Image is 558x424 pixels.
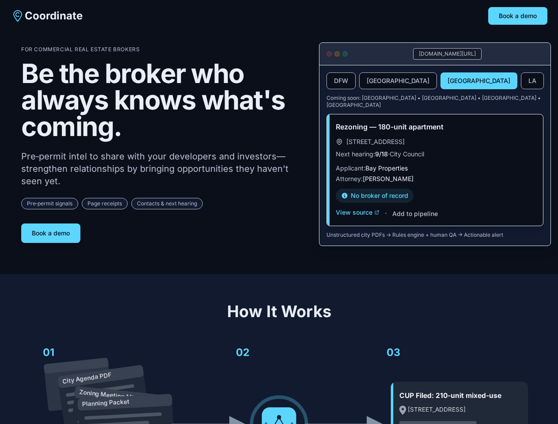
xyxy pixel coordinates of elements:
[326,95,543,109] p: Coming soon: [GEOGRAPHIC_DATA] • [GEOGRAPHIC_DATA] • [GEOGRAPHIC_DATA] • [GEOGRAPHIC_DATA]
[392,209,438,218] button: Add to pipeline
[336,150,534,159] p: Next hearing: · City Council
[336,121,534,132] h3: Rezoning — 180-unit apartment
[336,174,534,183] p: Attorney:
[488,7,547,25] button: Book a demo
[82,398,129,408] text: Planning Packet
[399,391,501,400] text: CUP Filed: 210-unit mixed-use
[21,150,305,187] p: Pre‑permit intel to share with your developers and investors—strengthen relationships by bringing...
[236,346,250,359] text: 02
[131,198,203,209] span: Contacts & next hearing
[359,72,437,89] button: [GEOGRAPHIC_DATA]
[408,406,466,413] text: [STREET_ADDRESS]
[79,388,150,403] text: Zoning Meeting Minutes
[21,223,80,243] button: Book a demo
[21,60,305,140] h1: Be the broker who always knows what's coming.
[521,72,544,89] button: LA
[25,9,83,23] span: Coordinate
[11,9,83,23] a: Coordinate
[336,208,380,217] button: View source
[387,346,400,359] text: 03
[346,137,405,146] span: [STREET_ADDRESS]
[336,189,414,203] div: No broker of record
[326,231,543,238] p: Unstructured city PDFs → Rules engine + human QA → Actionable alert
[62,371,112,385] text: City Agenda PDF
[21,198,78,209] span: Pre‑permit signals
[365,164,408,172] span: Bay Properties
[440,72,517,89] button: [GEOGRAPHIC_DATA]
[21,46,305,53] p: For Commercial Real Estate Brokers
[375,150,388,158] span: 9/18
[385,208,387,219] span: ·
[363,175,414,182] span: [PERSON_NAME]
[82,198,128,209] span: Page receipts
[413,48,482,60] div: [DOMAIN_NAME][URL]
[11,9,25,23] img: Coordinate
[21,303,537,320] h2: How It Works
[326,72,356,89] button: DFW
[43,346,54,359] text: 01
[336,164,534,173] p: Applicant:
